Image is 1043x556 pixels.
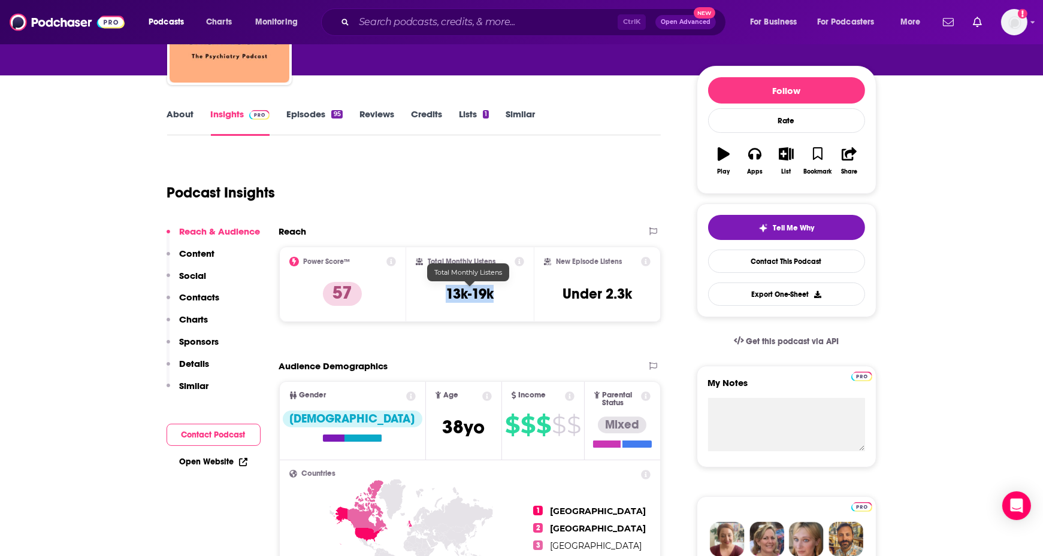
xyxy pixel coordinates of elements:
a: Pro website [851,500,872,512]
span: New [694,7,715,19]
div: 1 [483,110,489,119]
button: Content [167,248,215,270]
a: Lists1 [459,108,489,136]
span: Monitoring [255,14,298,31]
h2: Power Score™ [304,257,350,266]
a: InsightsPodchaser Pro [211,108,270,136]
span: 2 [533,523,543,533]
button: Share [833,139,864,183]
p: Content [180,248,215,259]
span: Ctrl K [618,14,646,30]
div: Rate [708,108,865,133]
p: Sponsors [180,336,219,347]
a: Open Website [180,457,247,467]
a: Charts [198,13,239,32]
span: 3 [533,540,543,550]
button: Charts [167,314,208,336]
button: Show profile menu [1001,9,1027,35]
img: Podchaser Pro [851,372,872,381]
button: Export One-Sheet [708,282,865,306]
span: Income [519,391,546,399]
span: [GEOGRAPHIC_DATA] [550,523,646,534]
a: Pro website [851,370,872,381]
span: Tell Me Why [773,223,814,233]
a: Show notifications dropdown [938,12,959,32]
label: My Notes [708,377,865,398]
div: 95 [331,110,342,119]
a: Show notifications dropdown [968,12,987,32]
p: Reach & Audience [180,226,261,237]
button: Reach & Audience [167,226,261,248]
button: Play [708,139,739,183]
div: List [782,168,791,175]
span: $ [521,415,535,435]
span: $ [505,415,519,435]
div: Play [717,168,730,175]
button: open menu [809,13,892,32]
span: Open Advanced [661,19,711,25]
img: Podchaser Pro [851,502,872,512]
p: Social [180,270,207,281]
div: [DEMOGRAPHIC_DATA] [283,411,422,427]
img: User Profile [1001,9,1027,35]
h2: Reach [279,226,307,237]
span: [GEOGRAPHIC_DATA] [550,506,646,516]
p: 57 [323,282,362,306]
a: Contact This Podcast [708,250,865,273]
h2: Total Monthly Listens [428,257,495,266]
h2: Audience Demographics [279,360,388,372]
p: Similar [180,380,209,391]
h2: New Episode Listens [556,257,622,266]
div: Search podcasts, credits, & more... [332,8,737,36]
div: Apps [747,168,763,175]
span: Charts [206,14,232,31]
a: Reviews [359,108,394,136]
a: About [167,108,194,136]
button: Social [167,270,207,292]
span: Gender [300,391,326,399]
span: Podcasts [149,14,184,31]
span: Age [443,391,458,399]
span: [GEOGRAPHIC_DATA] [550,540,642,551]
span: Countries [302,470,336,478]
span: Get this podcast via API [746,336,839,347]
a: Episodes95 [286,108,342,136]
span: $ [567,415,581,435]
h1: Podcast Insights [167,184,276,202]
button: open menu [140,13,199,32]
span: For Podcasters [817,14,875,31]
a: Similar [506,108,535,136]
img: Podchaser - Follow, Share and Rate Podcasts [10,11,125,34]
button: Open AdvancedNew [655,15,716,29]
a: Credits [411,108,442,136]
img: Podchaser Pro [249,110,270,120]
div: Open Intercom Messenger [1002,491,1031,520]
div: Share [841,168,857,175]
button: open menu [247,13,313,32]
p: Contacts [180,291,220,303]
button: Bookmark [802,139,833,183]
span: $ [536,415,551,435]
button: tell me why sparkleTell Me Why [708,215,865,240]
button: Details [167,358,210,380]
span: 38 yo [442,415,485,439]
button: Apps [739,139,770,183]
button: Sponsors [167,336,219,358]
div: Mixed [598,417,646,433]
span: $ [552,415,566,435]
div: Bookmark [803,168,832,175]
button: Similar [167,380,209,402]
span: Parental Status [602,391,639,407]
span: 1 [533,506,543,515]
h3: 13k-19k [446,285,494,303]
p: Charts [180,314,208,325]
button: open menu [892,13,936,32]
span: For Business [750,14,797,31]
p: Details [180,358,210,369]
button: open menu [742,13,812,32]
span: Logged in as patiencebaldacci [1001,9,1027,35]
button: Contacts [167,291,220,314]
button: List [770,139,802,183]
input: Search podcasts, credits, & more... [354,13,618,32]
